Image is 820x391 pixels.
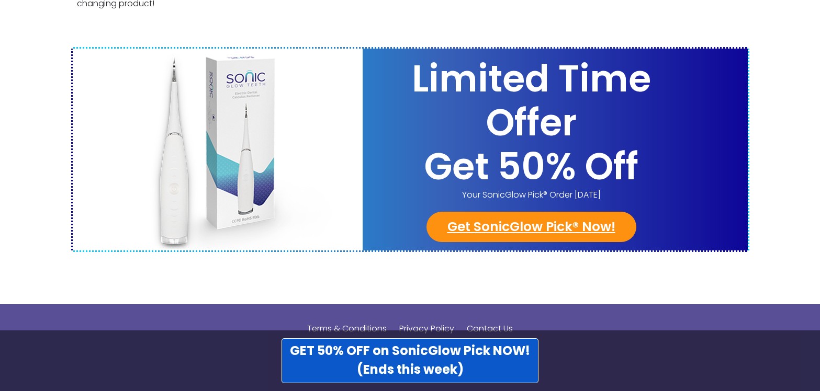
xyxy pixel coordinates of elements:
h2: Get 50% Off [363,145,700,189]
a: Terms & Conditions [302,315,392,348]
a: Contact Us [462,315,518,348]
h2: Limited Time Offer [363,57,700,145]
a: Privacy Policy [394,315,459,348]
a: Get SonicGlow Pick® Now! [426,212,636,242]
span: Your SonicGlow Pick® Order [DATE] [363,189,700,201]
img: Image [73,49,363,250]
strong: GET 50% OFF on SonicGlow Pick NOW! (Ends this week) [290,342,530,378]
a: GET 50% OFF on SonicGlow Pick NOW!(Ends this week) [282,338,538,383]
